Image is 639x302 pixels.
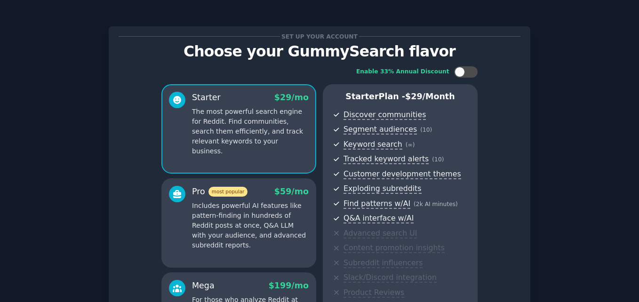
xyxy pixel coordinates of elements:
span: ( 2k AI minutes ) [414,201,458,207]
span: Slack/Discord integration [343,273,437,283]
span: Exploding subreddits [343,184,421,194]
span: most popular [208,187,248,197]
span: Set up your account [280,32,359,41]
span: Q&A interface w/AI [343,214,414,223]
span: $ 59 /mo [274,187,309,196]
div: Starter [192,92,221,103]
span: Tracked keyword alerts [343,154,429,164]
span: ( 10 ) [420,127,432,133]
div: Pro [192,186,248,198]
span: ( ∞ ) [406,142,415,148]
span: Advanced search UI [343,229,417,238]
p: Choose your GummySearch flavor [119,43,520,60]
span: $ 29 /mo [274,93,309,102]
p: Starter Plan - [333,91,468,103]
div: Mega [192,280,215,292]
p: Includes powerful AI features like pattern-finding in hundreds of Reddit posts at once, Q&A LLM w... [192,201,309,250]
span: ( 10 ) [432,156,444,163]
span: Keyword search [343,140,402,150]
span: Product Reviews [343,288,404,298]
div: Enable 33% Annual Discount [356,68,449,76]
span: Subreddit influencers [343,258,423,268]
span: Segment audiences [343,125,417,135]
span: Content promotion insights [343,243,445,253]
span: Find patterns w/AI [343,199,410,209]
p: The most powerful search engine for Reddit. Find communities, search them efficiently, and track ... [192,107,309,156]
span: $ 29 /month [405,92,455,101]
span: Discover communities [343,110,426,120]
span: Customer development themes [343,169,461,179]
span: $ 199 /mo [269,281,309,290]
